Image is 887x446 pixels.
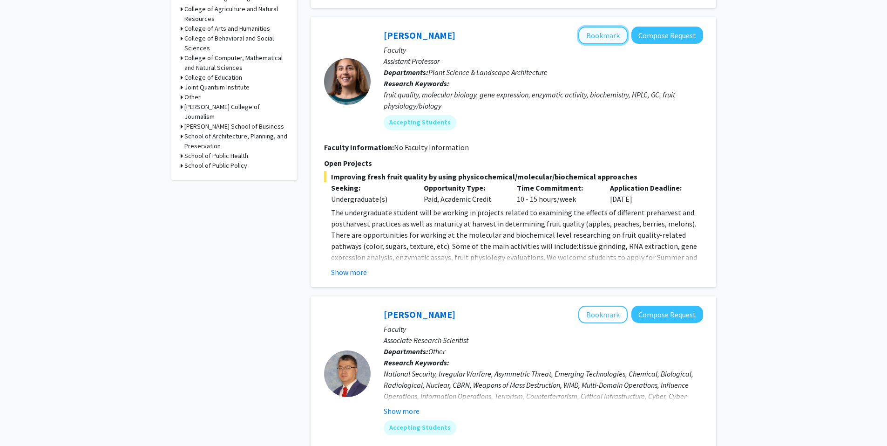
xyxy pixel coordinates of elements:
[331,267,367,278] button: Show more
[384,420,456,435] mat-chip: Accepting Students
[610,182,689,193] p: Application Deadline:
[428,68,548,77] span: Plant Science & Landscape Architecture
[578,27,628,44] button: Add Macarena Farcuh Yuri to Bookmarks
[384,68,428,77] b: Departments:
[184,53,288,73] h3: College of Computer, Mathematical and Natural Sciences
[184,151,248,161] h3: School of Public Health
[428,347,445,356] span: Other
[184,92,201,102] h3: Other
[184,131,288,151] h3: School of Architecture, Planning, and Preservation
[184,161,247,171] h3: School of Public Policy
[517,182,596,193] p: Time Commitment:
[384,29,455,41] a: [PERSON_NAME]
[384,368,703,413] div: National Security, Irregular Warfare, Asymmetric Threat, Emerging Technologies, Chemical, Biologi...
[324,171,703,182] span: Improving fresh fruit quality by using physicochemical/molecular/biochemical approaches
[184,34,288,53] h3: College of Behavioral and Social Sciences
[384,309,455,320] a: [PERSON_NAME]
[184,24,270,34] h3: College of Arts and Humanities
[331,193,410,205] div: Undergraduate(s)
[184,122,284,131] h3: [PERSON_NAME] School of Business
[331,208,697,284] span: The undergraduate student will be working in projects related to examining the effects of differe...
[384,358,449,367] b: Research Keywords:
[384,89,703,111] div: fruit quality, molecular biology, gene expression, enzymatic activity, biochemistry, HPLC, GC, fr...
[384,55,703,67] p: Assistant Professor
[184,73,242,82] h3: College of Education
[384,44,703,55] p: Faculty
[384,79,449,88] b: Research Keywords:
[424,182,503,193] p: Opportunity Type:
[184,102,288,122] h3: [PERSON_NAME] College of Journalism
[324,158,703,169] p: Open Projects
[184,4,288,24] h3: College of Agriculture and Natural Resources
[578,306,628,323] button: Add Steve Sin to Bookmarks
[417,182,510,205] div: Paid, Academic Credit
[208,3,285,22] label: Materials Science & Engineering
[384,347,428,356] b: Departments:
[631,27,703,44] button: Compose Request to Macarena Farcuh Yuri
[384,323,703,335] p: Faculty
[631,306,703,323] button: Compose Request to Steve Sin
[603,182,696,205] div: [DATE]
[7,404,40,439] iframe: Chat
[324,143,394,152] b: Faculty Information:
[394,143,469,152] span: No Faculty Information
[510,182,603,205] div: 10 - 15 hours/week
[384,115,456,130] mat-chip: Accepting Students
[384,405,420,417] button: Show more
[184,82,250,92] h3: Joint Quantum Institute
[384,335,703,346] p: Associate Research Scientist
[331,182,410,193] p: Seeking:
